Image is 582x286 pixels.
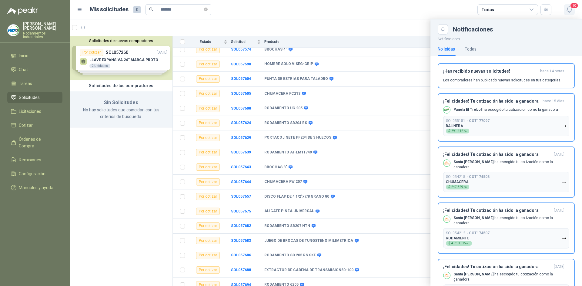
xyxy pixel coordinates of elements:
[204,7,208,12] span: close-circle
[446,185,469,189] div: $
[23,22,62,30] p: [PERSON_NAME] [PERSON_NAME]
[443,116,569,136] button: SOL055151→COT177097BALINERA$691.442,36
[443,228,569,248] button: SOL054212→COT174507RODAMIENTO$4.710.615,00
[7,50,62,61] a: Inicio
[8,25,19,36] img: Company Logo
[7,154,62,166] a: Remisiones
[19,80,32,87] span: Tareas
[7,168,62,179] a: Configuración
[19,66,28,73] span: Chat
[451,130,467,133] span: 691.442
[453,107,482,112] b: Panela El Trébol
[564,4,575,15] button: 10
[469,175,490,179] b: COT174508
[438,63,575,88] button: ¡Has recibido nuevas solicitudes!hace 14 horas Los compradores han publicado nuevas solicitudes e...
[446,180,469,184] p: CHUMACERA
[446,129,469,133] div: $
[453,159,569,170] p: ha escogido tu cotización como la ganadora
[23,31,62,39] p: Rodamientos Industriales
[443,272,450,279] img: Company Logo
[19,52,28,59] span: Inicio
[453,216,493,220] b: Santa [PERSON_NAME]
[430,35,582,42] p: Notificaciones
[438,24,448,35] button: Close
[540,69,564,74] span: hace 14 horas
[7,120,62,131] a: Cotizar
[438,93,575,142] button: ¡Felicidades! Tu cotización ha sido la ganadorahace 15 días Company LogoPanela El Trébol ha escog...
[446,236,470,240] p: RODAMIENTO
[19,122,33,129] span: Cotizar
[19,94,40,101] span: Solicitudes
[204,8,208,11] span: close-circle
[469,119,490,123] b: COT177097
[453,160,493,164] b: Santa [PERSON_NAME]
[453,26,575,32] div: Notificaciones
[19,156,41,163] span: Remisiones
[466,242,470,245] span: ,00
[446,175,490,179] p: SOL054215 →
[7,7,38,15] img: Logo peakr
[443,152,551,157] h3: ¡Felicidades! Tu cotización ha sido la ganadora
[554,152,564,157] span: [DATE]
[451,186,467,189] span: 247.329
[438,202,575,254] button: ¡Felicidades! Tu cotización ha sido la ganadora[DATE] Company LogoSanta [PERSON_NAME] ha escogido...
[554,264,564,269] span: [DATE]
[451,242,470,245] span: 4.710.615
[7,64,62,75] a: Chat
[543,99,564,104] span: hace 15 días
[90,5,129,14] h1: Mis solicitudes
[443,208,551,213] h3: ¡Felicidades! Tu cotización ha sido la ganadora
[7,78,62,89] a: Tareas
[443,77,561,83] p: Los compradores han publicado nuevas solicitudes en tus categorías.
[149,7,153,12] span: search
[446,231,490,235] p: SOL054212 →
[443,264,551,269] h3: ¡Felicidades! Tu cotización ha sido la ganadora
[133,6,141,13] span: 0
[443,69,538,74] h3: ¡Has recibido nuevas solicitudes!
[7,133,62,152] a: Órdenes de Compra
[446,119,490,123] p: SOL055151 →
[554,208,564,213] span: [DATE]
[19,184,53,191] span: Manuales y ayuda
[443,107,450,113] img: Company Logo
[443,160,450,166] img: Company Logo
[438,46,455,52] div: No leídas
[453,107,558,112] p: ha escogido tu cotización como la ganadora
[463,130,467,133] span: ,36
[7,106,62,117] a: Licitaciones
[7,182,62,193] a: Manuales y ayuda
[19,136,57,149] span: Órdenes de Compra
[443,99,540,104] h3: ¡Felicidades! Tu cotización ha sido la ganadora
[463,186,467,189] span: ,60
[570,3,578,8] span: 10
[465,46,477,52] div: Todas
[453,272,493,276] b: Santa [PERSON_NAME]
[446,241,472,246] div: $
[469,231,490,235] b: COT174507
[438,146,575,198] button: ¡Felicidades! Tu cotización ha sido la ganadora[DATE] Company LogoSanta [PERSON_NAME] ha escogido...
[7,92,62,103] a: Solicitudes
[446,124,463,128] p: BALINERA
[443,172,569,192] button: SOL054215→COT174508CHUMACERA$247.329,60
[453,215,569,226] p: ha escogido tu cotización como la ganadora
[19,108,41,115] span: Licitaciones
[19,170,45,177] span: Configuración
[443,216,450,222] img: Company Logo
[481,6,494,13] div: Todas
[453,272,569,282] p: ha escogido tu cotización como la ganadora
